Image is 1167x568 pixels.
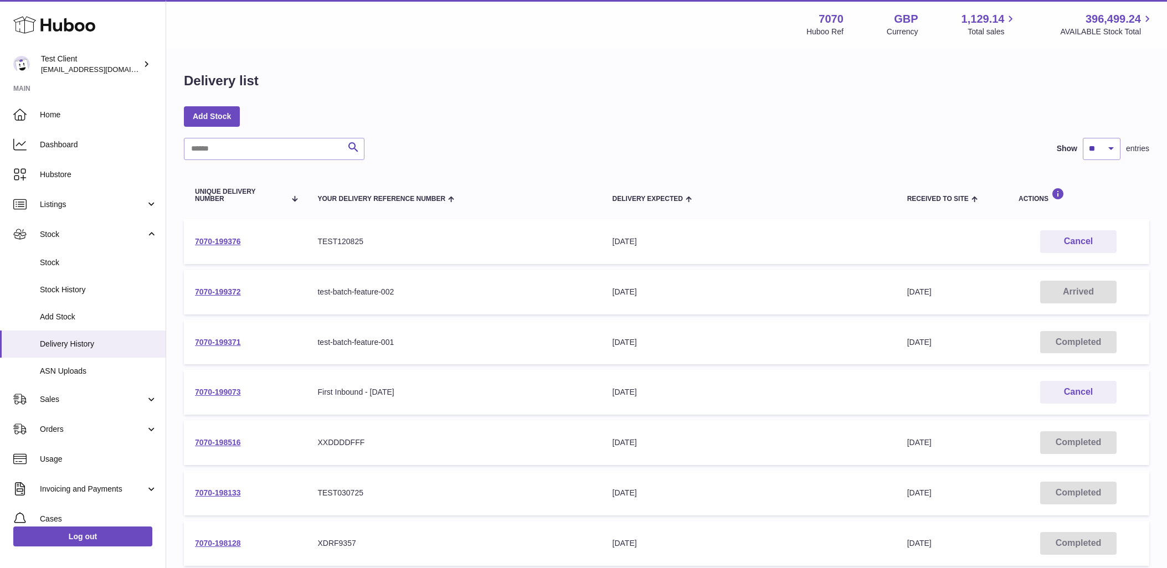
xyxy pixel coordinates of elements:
span: 1,129.14 [962,12,1005,27]
a: 7070-199372 [195,287,241,296]
div: test-batch-feature-001 [317,337,590,348]
span: 396,499.24 [1086,12,1141,27]
span: Unique Delivery Number [195,188,286,203]
span: ASN Uploads [40,366,157,376]
span: Invoicing and Payments [40,484,146,494]
strong: GBP [894,12,918,27]
span: [EMAIL_ADDRESS][DOMAIN_NAME] [41,65,163,74]
span: [DATE] [907,338,932,347]
span: Home [40,110,157,120]
h1: Delivery list [184,72,259,90]
span: Usage [40,454,157,464]
span: Stock History [40,285,157,295]
button: Cancel [1040,230,1117,253]
span: [DATE] [907,438,932,447]
span: Stock [40,257,157,268]
span: [DATE] [907,287,932,296]
div: TEST120825 [317,236,590,247]
span: Sales [40,394,146,405]
div: [DATE] [613,538,885,549]
a: Log out [13,526,152,546]
a: 7070-199371 [195,338,241,347]
span: entries [1126,143,1149,154]
div: TEST030725 [317,488,590,498]
div: [DATE] [613,387,885,397]
div: First Inbound - [DATE] [317,387,590,397]
div: Actions [1019,188,1138,203]
div: [DATE] [613,437,885,448]
label: Show [1057,143,1077,154]
span: Orders [40,424,146,435]
strong: 7070 [819,12,844,27]
span: Dashboard [40,140,157,150]
a: 396,499.24 AVAILABLE Stock Total [1060,12,1154,37]
span: Delivery Expected [613,195,683,203]
div: Huboo Ref [806,27,844,37]
div: XDRF9357 [317,538,590,549]
a: 7070-198128 [195,539,241,548]
a: 7070-199376 [195,237,241,246]
span: Hubstore [40,169,157,180]
span: [DATE] [907,539,932,548]
div: Currency [887,27,918,37]
div: Test Client [41,54,141,75]
div: [DATE] [613,488,885,498]
button: Cancel [1040,381,1117,404]
a: 7070-199073 [195,388,241,396]
img: QATestClientTwo@hubboo.co.uk [13,56,30,73]
span: Delivery History [40,339,157,349]
a: Add Stock [184,106,240,126]
span: Cases [40,514,157,524]
span: Your Delivery Reference Number [317,195,445,203]
span: AVAILABLE Stock Total [1060,27,1154,37]
div: test-batch-feature-002 [317,287,590,297]
a: 7070-198516 [195,438,241,447]
div: [DATE] [613,236,885,247]
span: [DATE] [907,488,932,497]
span: Stock [40,229,146,240]
div: XXDDDDFFF [317,437,590,448]
span: Listings [40,199,146,210]
div: [DATE] [613,287,885,297]
a: 1,129.14 Total sales [962,12,1017,37]
span: Total sales [968,27,1017,37]
span: Add Stock [40,312,157,322]
div: [DATE] [613,337,885,348]
span: Received to Site [907,195,969,203]
a: 7070-198133 [195,488,241,497]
